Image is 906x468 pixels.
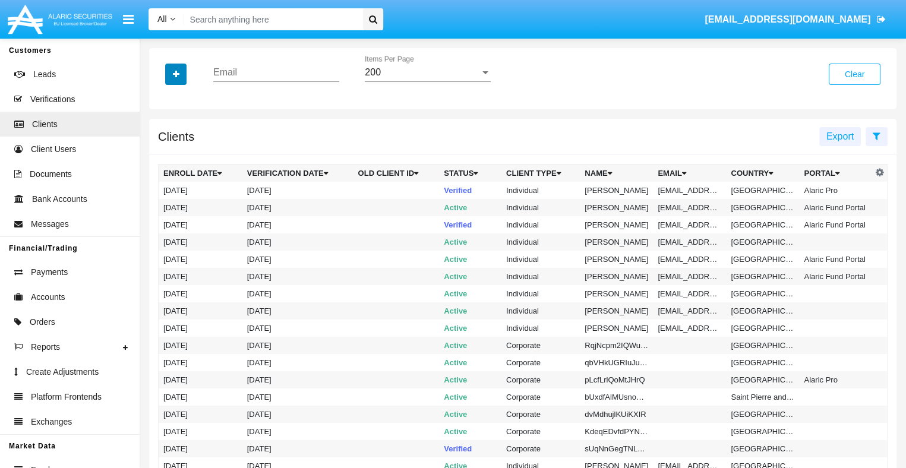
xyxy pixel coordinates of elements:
[580,199,653,216] td: [PERSON_NAME]
[439,302,501,320] td: Active
[242,354,353,371] td: [DATE]
[580,182,653,199] td: [PERSON_NAME]
[439,320,501,337] td: Active
[799,216,872,233] td: Alaric Fund Portal
[726,233,799,251] td: [GEOGRAPHIC_DATA]
[501,165,580,182] th: Client Type
[826,131,854,141] span: Export
[580,233,653,251] td: [PERSON_NAME]
[726,251,799,268] td: [GEOGRAPHIC_DATA]
[580,423,653,440] td: KdeqEDvfdPYNrUd
[32,118,58,131] span: Clients
[353,165,440,182] th: Old Client Id
[242,165,353,182] th: Verification date
[159,165,242,182] th: Enroll date
[653,165,726,182] th: Email
[580,302,653,320] td: [PERSON_NAME]
[159,388,242,406] td: [DATE]
[726,285,799,302] td: [GEOGRAPHIC_DATA]
[439,251,501,268] td: Active
[726,337,799,354] td: [GEOGRAPHIC_DATA]
[159,233,242,251] td: [DATE]
[439,440,501,457] td: Verified
[653,268,726,285] td: [EMAIL_ADDRESS][DOMAIN_NAME]
[242,320,353,337] td: [DATE]
[726,165,799,182] th: Country
[439,268,501,285] td: Active
[653,285,726,302] td: [EMAIL_ADDRESS][DOMAIN_NAME]
[159,371,242,388] td: [DATE]
[580,371,653,388] td: pLcfLrlQoMtJHrQ
[799,199,872,216] td: Alaric Fund Portal
[580,354,653,371] td: qbVHkUGRIuJuBqP
[501,320,580,337] td: Individual
[799,251,872,268] td: Alaric Fund Portal
[799,165,872,182] th: Portal
[439,165,501,182] th: Status
[30,93,75,106] span: Verifications
[31,416,72,428] span: Exchanges
[580,285,653,302] td: [PERSON_NAME]
[580,406,653,423] td: dvMdhujlKUiKXIR
[501,371,580,388] td: Corporate
[501,216,580,233] td: Individual
[726,423,799,440] td: [GEOGRAPHIC_DATA], [GEOGRAPHIC_DATA]
[439,199,501,216] td: Active
[159,337,242,354] td: [DATE]
[726,268,799,285] td: [GEOGRAPHIC_DATA]
[242,302,353,320] td: [DATE]
[501,423,580,440] td: Corporate
[31,391,102,403] span: Platform Frontends
[439,182,501,199] td: Verified
[726,440,799,457] td: [GEOGRAPHIC_DATA]
[726,182,799,199] td: [GEOGRAPHIC_DATA]
[799,268,872,285] td: Alaric Fund Portal
[653,320,726,337] td: [EMAIL_ADDRESS][DOMAIN_NAME]
[726,406,799,423] td: [GEOGRAPHIC_DATA]
[439,354,501,371] td: Active
[705,14,870,24] span: [EMAIL_ADDRESS][DOMAIN_NAME]
[829,64,880,85] button: Clear
[158,132,194,141] h5: Clients
[653,182,726,199] td: [EMAIL_ADDRESS][DOMAIN_NAME]
[580,388,653,406] td: bUxdfAlMUsnoRwU
[159,302,242,320] td: [DATE]
[653,216,726,233] td: [EMAIL_ADDRESS][DOMAIN_NAME]
[501,302,580,320] td: Individual
[26,366,99,378] span: Create Adjustments
[242,216,353,233] td: [DATE]
[653,302,726,320] td: [EMAIL_ADDRESS][DOMAIN_NAME]
[159,268,242,285] td: [DATE]
[726,216,799,233] td: [GEOGRAPHIC_DATA]
[159,320,242,337] td: [DATE]
[580,165,653,182] th: Name
[32,193,87,205] span: Bank Accounts
[6,2,114,37] img: Logo image
[580,268,653,285] td: [PERSON_NAME]
[31,143,76,156] span: Client Users
[30,316,55,328] span: Orders
[653,233,726,251] td: [EMAIL_ADDRESS][DOMAIN_NAME]
[439,337,501,354] td: Active
[159,182,242,199] td: [DATE]
[159,199,242,216] td: [DATE]
[149,13,184,26] a: All
[242,199,353,216] td: [DATE]
[439,216,501,233] td: Verified
[157,14,167,24] span: All
[184,8,359,30] input: Search
[439,371,501,388] td: Active
[799,371,872,388] td: Alaric Pro
[242,423,353,440] td: [DATE]
[439,406,501,423] td: Active
[501,268,580,285] td: Individual
[31,218,69,230] span: Messages
[726,320,799,337] td: [GEOGRAPHIC_DATA]
[242,371,353,388] td: [DATE]
[501,354,580,371] td: Corporate
[31,266,68,279] span: Payments
[580,251,653,268] td: [PERSON_NAME]
[653,251,726,268] td: [EMAIL_ADDRESS][DOMAIN_NAME]
[242,251,353,268] td: [DATE]
[501,233,580,251] td: Individual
